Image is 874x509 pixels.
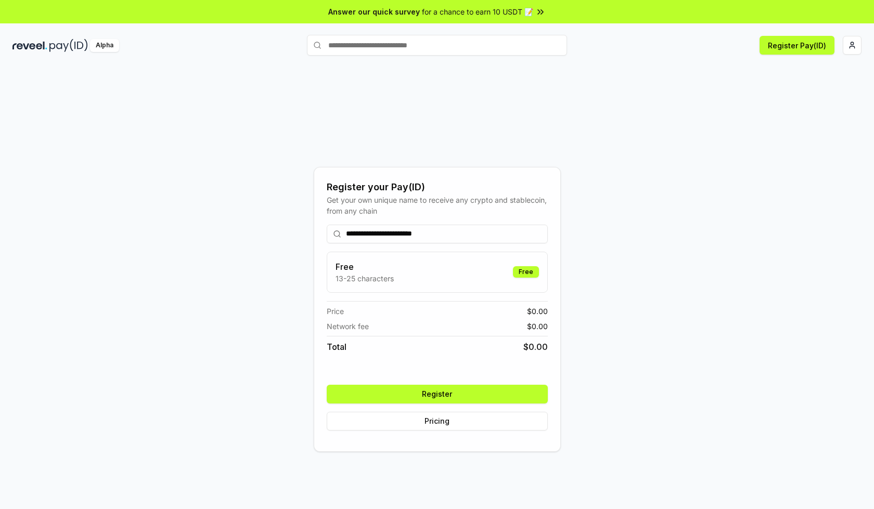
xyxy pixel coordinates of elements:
h3: Free [336,260,394,273]
div: Free [513,266,539,278]
img: reveel_dark [12,39,47,52]
span: $ 0.00 [527,306,548,317]
button: Pricing [327,412,548,430]
p: 13-25 characters [336,273,394,284]
button: Register [327,385,548,403]
div: Register your Pay(ID) [327,180,548,194]
span: $ 0.00 [527,321,548,332]
div: Alpha [90,39,119,52]
span: Total [327,341,346,353]
span: for a chance to earn 10 USDT 📝 [422,6,533,17]
span: Price [327,306,344,317]
span: Answer our quick survey [328,6,420,17]
img: pay_id [49,39,88,52]
button: Register Pay(ID) [760,36,834,55]
div: Get your own unique name to receive any crypto and stablecoin, from any chain [327,194,548,216]
span: $ 0.00 [523,341,548,353]
span: Network fee [327,321,369,332]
